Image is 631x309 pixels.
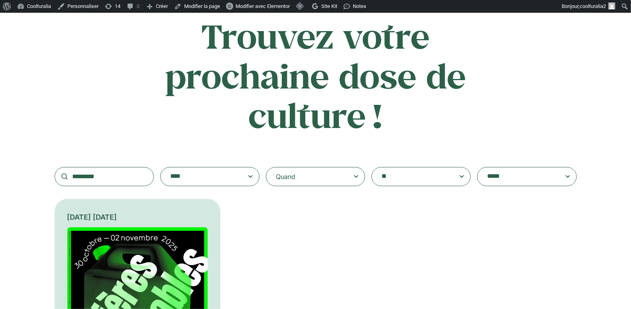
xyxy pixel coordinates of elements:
div: [DATE] [DATE] [67,212,208,222]
span: Modifier avec Elementor [236,3,290,9]
span: Site Kit [321,3,337,9]
span: coolturalia2 [580,3,606,9]
textarea: Search [170,171,234,182]
h2: Trouvez votre prochaine dose de culture ! [159,16,472,135]
textarea: Search [487,171,551,182]
textarea: Search [381,171,445,182]
div: Quand [276,172,295,181]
